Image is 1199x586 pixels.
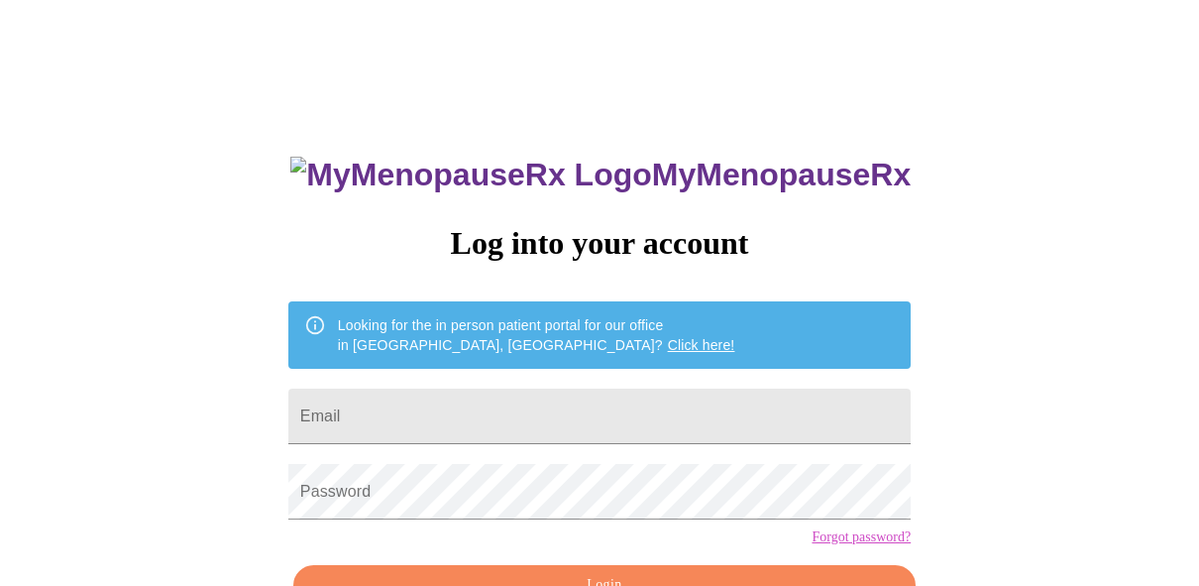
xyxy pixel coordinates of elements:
[288,225,911,262] h3: Log into your account
[668,337,735,353] a: Click here!
[290,157,651,193] img: MyMenopauseRx Logo
[338,307,735,363] div: Looking for the in person patient portal for our office in [GEOGRAPHIC_DATA], [GEOGRAPHIC_DATA]?
[290,157,911,193] h3: MyMenopauseRx
[812,529,911,545] a: Forgot password?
